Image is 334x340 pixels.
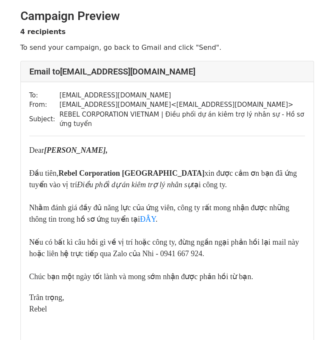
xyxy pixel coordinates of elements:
[60,110,305,129] td: REBEL CORPORATION VIETNAM | Điều phối dự án kiêm trợ lý nhân sự - Hồ sơ ứng tuyển
[20,28,66,36] strong: 4 recipients
[29,110,60,129] td: Subject:
[60,100,305,110] td: [EMAIL_ADDRESS][DOMAIN_NAME] < [EMAIL_ADDRESS][DOMAIN_NAME] >
[29,100,60,110] td: From:
[29,145,305,156] div: ​​Dear
[29,303,305,315] div: Rebel
[59,169,205,177] strong: Rebel Corporation [GEOGRAPHIC_DATA]
[29,271,305,283] div: Chúc bạn một ngày tốt lành và mong sớm nhận được phản hồi từ bạn.
[29,237,305,260] div: Nếu có bất kì câu hỏi gì về vị trí hoặc công ty, đừng ngần ngại phản hồi lại mail này hoặc liên h...
[140,215,156,223] a: ĐÂY
[29,168,305,191] div: Đầu tiên, xin được cảm ơn bạn đã ứng tuyển vào vị trí tại công ty.
[44,146,108,154] i: [PERSON_NAME],
[60,91,305,100] td: [EMAIL_ADDRESS][DOMAIN_NAME]
[29,91,60,100] td: To:
[29,202,305,225] div: Nhằm đánh giá đầy đủ năng lực của ứng viên, công ty rất mong nhận được những thông tin trong hồ s...
[29,66,305,77] h4: Email to [EMAIL_ADDRESS][DOMAIN_NAME]
[29,292,305,303] div: Trân trọng,
[20,43,314,52] p: To send your campaign, go back to Gmail and click "Send".
[77,180,192,189] i: Điều phối dự án kiêm trợ lý nhân sự
[20,9,314,23] h2: Campaign Preview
